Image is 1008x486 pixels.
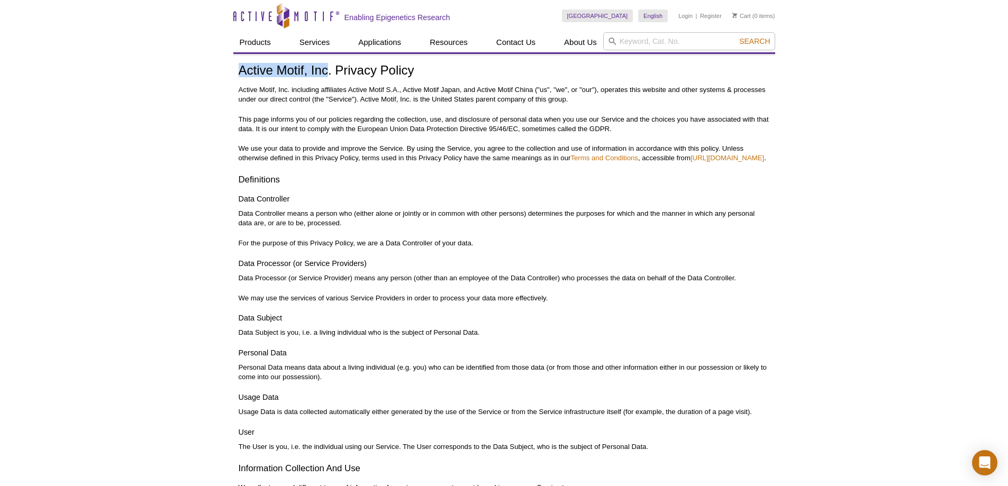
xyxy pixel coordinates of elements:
[239,348,770,357] h4: Personal Data
[239,259,770,268] h4: Data Processor (or Service Providers)
[239,273,770,283] p: Data Processor (or Service Provider) means any person (other than an employee of the Data Control...
[678,12,693,20] a: Login
[293,32,337,52] a: Services
[558,32,603,52] a: About Us
[239,85,770,104] p: Active Motif, Inc. including affiliates Active Motif S.A., Active Motif Japan, and Active Motif C...
[344,13,450,22] h2: Enabling Epigenetics Research
[239,239,770,248] p: For the purpose of this Privacy Policy, we are a Data Controller of your data.
[732,10,775,22] li: (0 items)
[603,32,775,50] input: Keyword, Cat. No.
[352,32,407,52] a: Applications
[239,194,770,204] h4: Data Controller
[239,294,770,303] p: We may use the services of various Service Providers in order to process your data more effectively.
[239,462,770,475] h3: Information Collection And Use
[239,363,770,382] p: Personal Data means data about a living individual (e.g. you) who can be identified from those da...
[239,407,770,417] p: Usage Data is data collected automatically either generated by the use of the Service or from the...
[239,328,770,337] p: Data Subject is you, i.e. a living individual who is the subject of Personal Data.
[239,63,770,79] h1: Active Motif, Inc. Privacy Policy
[691,154,764,162] a: [URL][DOMAIN_NAME]
[233,32,277,52] a: Products
[239,442,770,452] p: The User is you, i.e. the individual using our Service. The User corresponds to the Data Subject,...
[490,32,542,52] a: Contact Us
[638,10,668,22] a: English
[732,13,737,18] img: Your Cart
[239,173,770,186] h3: Definitions
[700,12,722,20] a: Register
[239,427,770,437] h4: User
[239,115,770,134] p: This page informs you of our policies regarding the collection, use, and disclosure of personal d...
[972,450,997,475] div: Open Intercom Messenger
[239,209,770,228] p: Data Controller means a person who (either alone or jointly or in common with other persons) dete...
[423,32,474,52] a: Resources
[239,144,770,163] p: We use your data to provide and improve the Service. By using the Service, you agree to the colle...
[732,12,751,20] a: Cart
[239,392,770,402] h4: Usage Data
[562,10,633,22] a: [GEOGRAPHIC_DATA]
[239,313,770,323] h4: Data Subject
[696,10,697,22] li: |
[736,36,773,46] button: Search
[739,37,770,45] span: Search
[570,154,638,162] a: Terms and Conditions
